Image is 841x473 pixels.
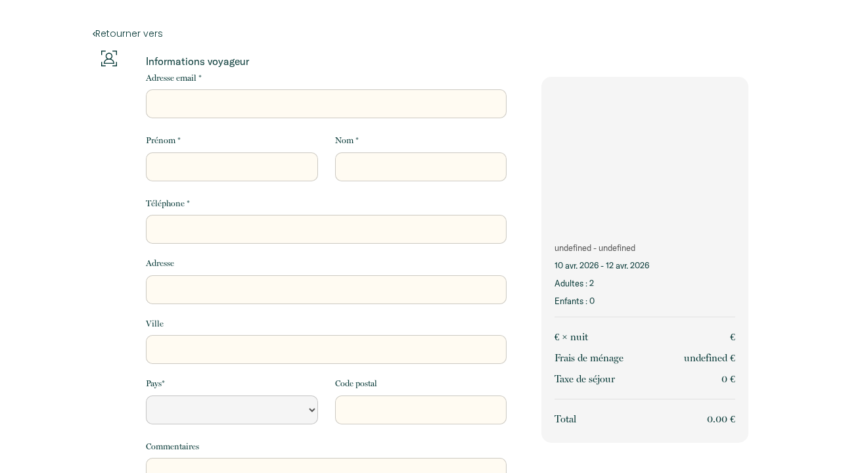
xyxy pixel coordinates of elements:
p: undefined - undefined [555,242,735,254]
label: Commentaires [146,440,199,453]
span: Total [555,413,576,425]
img: rental-image [541,77,748,232]
p: € × nuit [555,329,588,345]
label: Adresse [146,257,174,270]
p: Frais de ménage [555,350,624,366]
label: Pays [146,377,165,390]
a: Retourner vers [93,26,748,41]
p: undefined € [684,350,735,366]
label: Téléphone * [146,197,190,210]
label: Ville [146,317,164,330]
p: Taxe de séjour [555,371,615,387]
p: € [730,329,735,345]
img: guests-info [101,51,117,66]
label: Nom * [335,134,359,147]
label: Code postal [335,377,377,390]
select: Default select example [146,395,317,424]
label: Adresse email * [146,72,202,85]
span: 0.00 € [707,413,735,425]
p: Enfants : 0 [555,295,735,307]
p: Adultes : 2 [555,277,735,290]
p: 0 € [721,371,735,387]
label: Prénom * [146,134,181,147]
p: Informations voyageur [146,55,507,68]
p: 10 avr. 2026 - 12 avr. 2026 [555,259,735,272]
